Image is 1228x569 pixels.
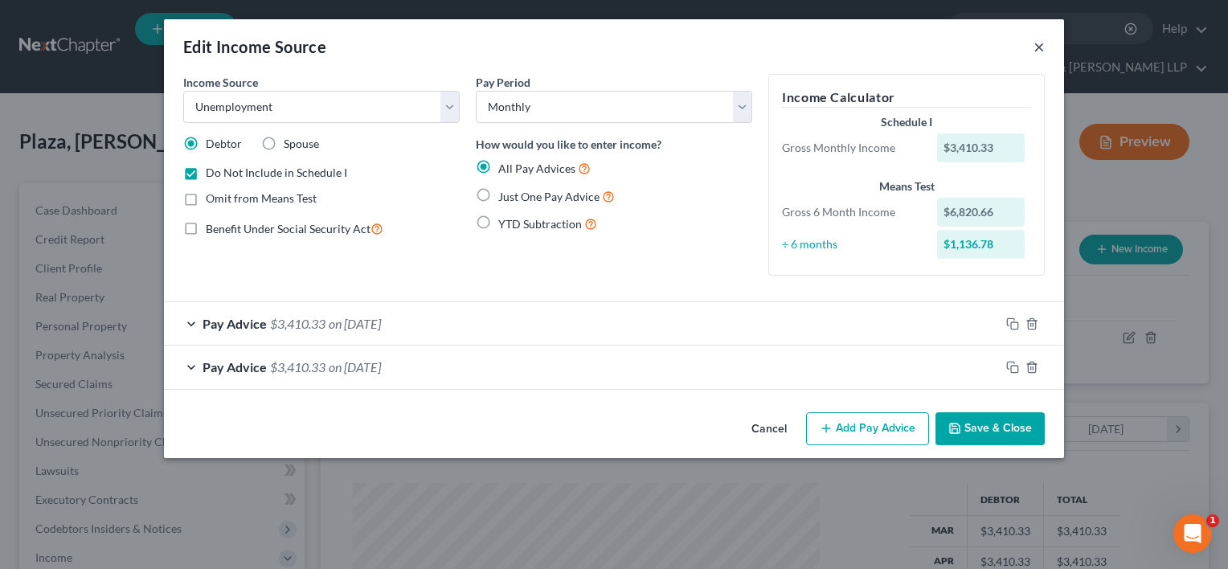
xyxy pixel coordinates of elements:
[774,140,929,156] div: Gross Monthly Income
[270,316,325,331] span: $3,410.33
[476,74,530,91] label: Pay Period
[1206,514,1219,527] span: 1
[782,88,1031,108] h5: Income Calculator
[782,178,1031,194] div: Means Test
[206,166,347,179] span: Do Not Include in Schedule I
[739,414,800,446] button: Cancel
[498,217,582,231] span: YTD Subtraction
[935,412,1045,446] button: Save & Close
[206,191,317,205] span: Omit from Means Test
[183,76,258,89] span: Income Source
[476,136,661,153] label: How would you like to enter income?
[203,316,267,331] span: Pay Advice
[329,316,381,331] span: on [DATE]
[774,204,929,220] div: Gross 6 Month Income
[206,137,242,150] span: Debtor
[203,359,267,375] span: Pay Advice
[183,35,326,58] div: Edit Income Source
[498,190,600,203] span: Just One Pay Advice
[937,133,1025,162] div: $3,410.33
[937,198,1025,227] div: $6,820.66
[774,236,929,252] div: ÷ 6 months
[1173,514,1212,553] iframe: Intercom live chat
[206,222,370,235] span: Benefit Under Social Security Act
[270,359,325,375] span: $3,410.33
[782,114,1031,130] div: Schedule I
[284,137,319,150] span: Spouse
[329,359,381,375] span: on [DATE]
[1034,37,1045,56] button: ×
[498,162,575,175] span: All Pay Advices
[806,412,929,446] button: Add Pay Advice
[937,230,1025,259] div: $1,136.78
